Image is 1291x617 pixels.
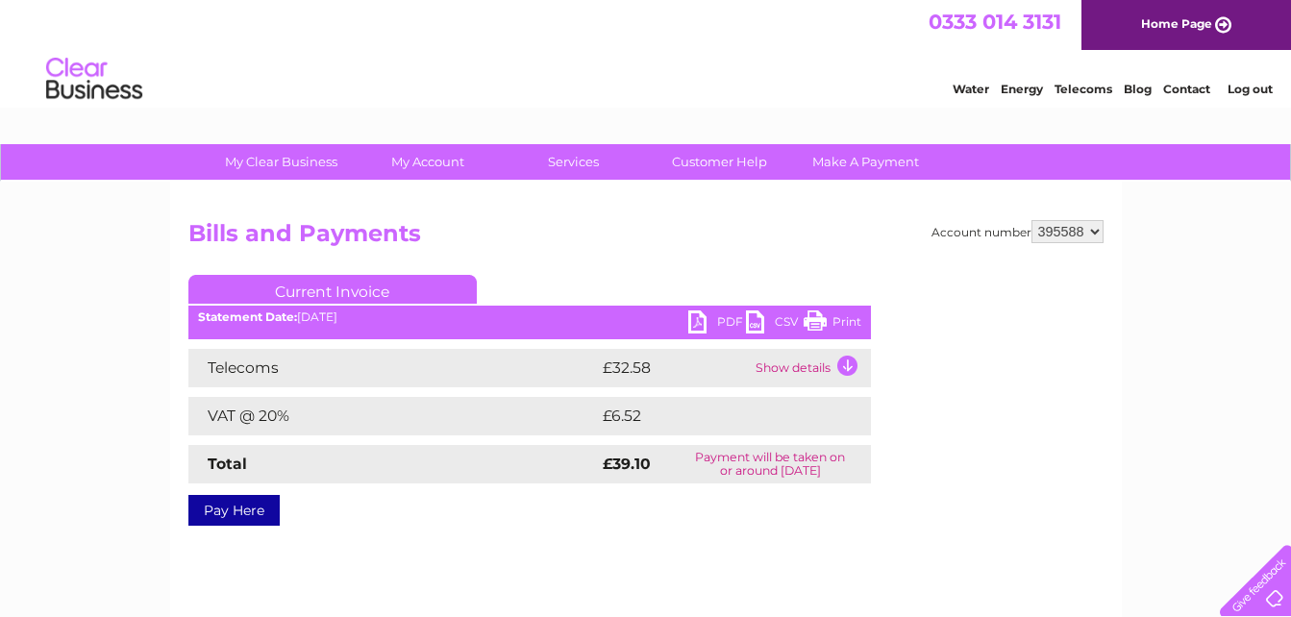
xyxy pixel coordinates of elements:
[188,275,477,304] a: Current Invoice
[192,11,1101,93] div: Clear Business is a trading name of Verastar Limited (registered in [GEOGRAPHIC_DATA] No. 3667643...
[640,144,799,180] a: Customer Help
[198,309,297,324] b: Statement Date:
[202,144,360,180] a: My Clear Business
[929,10,1061,34] a: 0333 014 3131
[45,50,143,109] img: logo.png
[1055,82,1112,96] a: Telecoms
[348,144,507,180] a: My Account
[953,82,989,96] a: Water
[598,397,826,435] td: £6.52
[188,495,280,526] a: Pay Here
[598,349,751,387] td: £32.58
[188,310,871,324] div: [DATE]
[786,144,945,180] a: Make A Payment
[670,445,871,483] td: Payment will be taken on or around [DATE]
[1001,82,1043,96] a: Energy
[494,144,653,180] a: Services
[208,455,247,473] strong: Total
[751,349,871,387] td: Show details
[1228,82,1273,96] a: Log out
[1163,82,1210,96] a: Contact
[931,220,1104,243] div: Account number
[746,310,804,338] a: CSV
[688,310,746,338] a: PDF
[188,397,598,435] td: VAT @ 20%
[188,349,598,387] td: Telecoms
[603,455,651,473] strong: £39.10
[804,310,861,338] a: Print
[188,220,1104,257] h2: Bills and Payments
[1124,82,1152,96] a: Blog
